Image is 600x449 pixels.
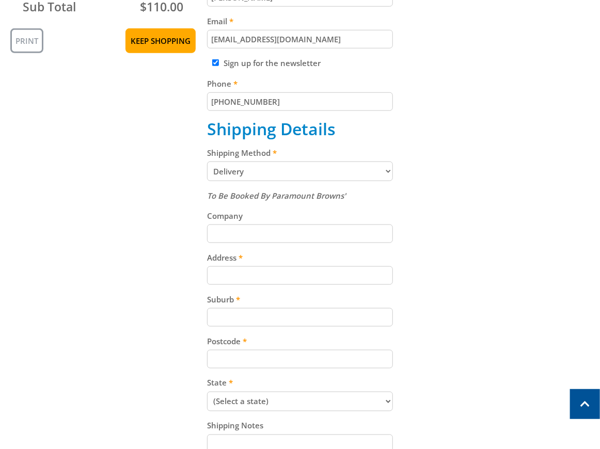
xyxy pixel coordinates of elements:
[207,420,392,432] label: Shipping Notes
[207,251,392,264] label: Address
[207,147,392,159] label: Shipping Method
[207,335,392,347] label: Postcode
[207,210,392,222] label: Company
[125,28,196,53] a: Keep Shopping
[207,266,392,285] input: Please enter your address.
[207,30,392,49] input: Please enter your email address.
[207,392,392,411] select: Please select your state.
[207,293,392,306] label: Suburb
[207,162,392,181] select: Please select a shipping method.
[10,28,43,53] a: Print
[207,350,392,368] input: Please enter your postcode.
[224,58,321,68] label: Sign up for the newsletter
[207,92,392,111] input: Please enter your telephone number.
[207,190,346,201] em: To Be Booked By Paramount Browns'
[207,377,392,389] label: State
[207,119,392,139] h2: Shipping Details
[207,308,392,327] input: Please enter your suburb.
[207,77,392,90] label: Phone
[207,15,392,27] label: Email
